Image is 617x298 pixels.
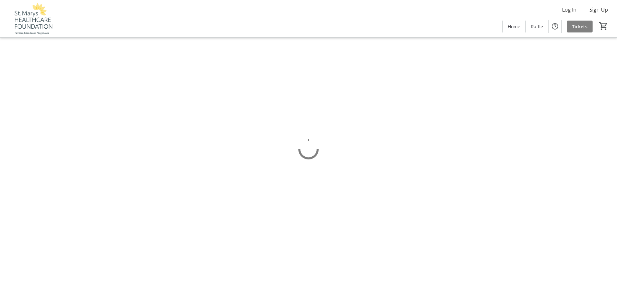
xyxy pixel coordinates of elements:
[503,21,525,32] a: Home
[557,5,582,15] button: Log In
[526,21,548,32] a: Raffle
[4,3,61,35] img: St. Marys Healthcare Foundation's Logo
[572,23,587,30] span: Tickets
[562,6,577,14] span: Log In
[584,5,613,15] button: Sign Up
[549,20,561,33] button: Help
[589,6,608,14] span: Sign Up
[508,23,520,30] span: Home
[531,23,543,30] span: Raffle
[567,21,593,32] a: Tickets
[598,20,609,32] button: Cart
